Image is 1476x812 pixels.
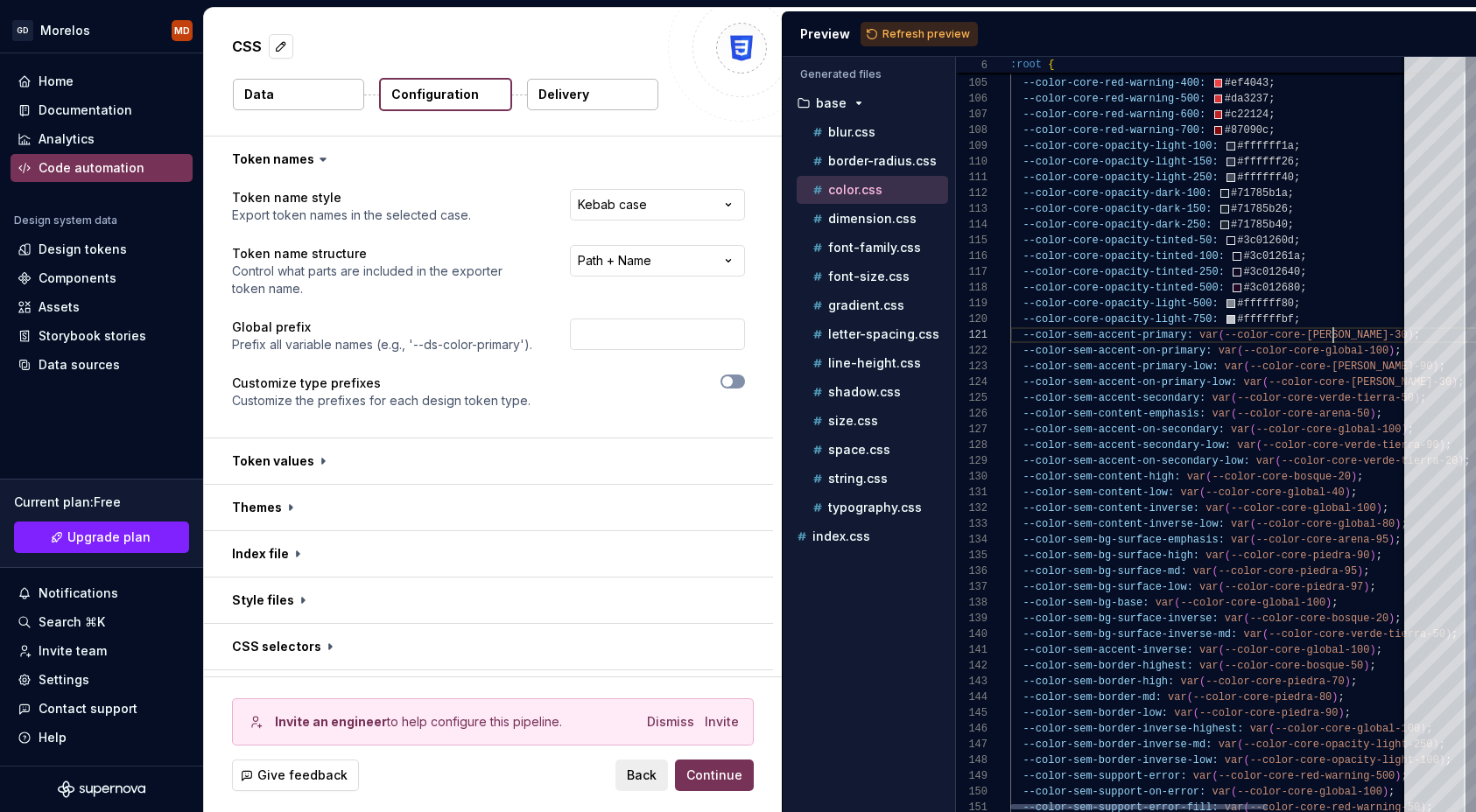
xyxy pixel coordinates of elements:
[1250,360,1433,373] span: --color-core-[PERSON_NAME]-90
[1300,250,1306,262] span: ;
[797,469,948,488] button: string.css
[1205,471,1212,483] span: (
[39,584,118,602] div: Notifications
[1237,408,1369,420] span: --color-core-arena-50
[11,608,193,636] button: Search ⌘K
[1180,486,1199,499] span: var
[956,595,988,611] div: 138
[39,671,89,689] div: Settings
[11,125,193,153] a: Analytics
[1219,329,1225,341] span: (
[1199,329,1219,341] span: var
[956,658,988,674] div: 142
[828,500,922,514] p: typography.css
[11,695,193,723] button: Contact support
[812,529,870,543] p: index.css
[11,293,193,321] a: Assets
[39,269,116,287] div: Components
[1023,660,1192,672] span: --color-sem-border-highest:
[1388,534,1395,546] span: )
[1351,486,1357,499] span: ;
[1288,219,1294,231] span: ;
[1219,581,1225,593] span: (
[1023,219,1212,231] span: --color-core-opacity-dark-250:
[1237,297,1294,310] span: #ffffff80
[1262,628,1269,640] span: (
[828,125,875,139] p: blur.css
[816,96,847,110] p: base
[1256,518,1395,530] span: --color-core-global-80
[1376,549,1382,562] span: ;
[1237,313,1294,325] span: #ffffffbf
[39,729,67,746] div: Help
[39,613,105,631] div: Search ⌘K
[1370,549,1376,562] span: )
[1363,581,1369,593] span: )
[1010,59,1042,71] span: :root
[686,766,742,784] span: Continue
[1256,423,1402,436] span: --color-core-global-100
[39,130,95,148] div: Analytics
[232,206,471,224] p: Export token names in the selected case.
[956,107,988,122] div: 107
[232,374,531,392] p: Customize type prefixes
[4,11,200,49] button: GDMorelosMD
[1250,612,1388,625] span: --color-core-bosque-20
[1231,534,1250,546] span: var
[956,264,988,280] div: 117
[1243,628,1262,640] span: var
[1023,93,1205,105] span: --color-core-red-warning-500:
[40,22,90,39] div: Morelos
[1187,471,1206,483] span: var
[1212,408,1231,420] span: var
[1023,297,1218,310] span: --color-core-opacity-light-500:
[232,336,532,353] p: Prefix all variable names (e.g., '--ds-color-primary').
[1237,156,1294,168] span: #ffffff26
[527,79,658,110] button: Delivery
[11,579,193,607] button: Notifications
[956,233,988,248] div: 115
[1023,266,1224,278] span: --color-core-opacity-tinted-250:
[1370,644,1376,656] span: )
[797,325,948,344] button: letter-spacing.css
[956,280,988,296] div: 118
[1023,565,1186,577] span: --color-sem-bg-surface-md:
[1023,455,1249,467] span: --color-sem-accent-on-secondary-low:
[1269,376,1451,388] span: --color-core-[PERSON_NAME]-30
[1256,455,1276,467] span: var
[257,766,348,784] span: Give feedback
[1357,471,1363,483] span: ;
[1256,439,1262,451] span: (
[39,241,127,258] div: Design tokens
[1180,597,1325,609] span: --color-core-global-100
[627,766,657,784] span: Back
[956,311,988,327] div: 120
[956,626,988,642] div: 140
[14,213,117,227] div: Design system data
[1023,502,1199,514] span: --color-sem-content-inverse:
[797,498,948,517] button: typography.css
[1225,93,1269,105] span: #da3237
[1023,203,1212,215] span: --color-core-opacity-dark-150:
[1205,502,1225,514] span: var
[956,390,988,406] div: 125
[1395,518,1401,530] span: )
[1243,345,1388,357] span: --color-core-global-100
[1225,77,1269,89] span: #ef4043
[956,185,988,201] div: 112
[1023,77,1205,89] span: --color-core-red-warning-400:
[1225,108,1269,121] span: #c22124
[1023,108,1205,121] span: --color-core-red-warning-600:
[1288,187,1294,199] span: ;
[956,437,988,453] div: 128
[39,642,107,660] div: Invite team
[1269,628,1445,640] span: --color-core-verde-tierra-50
[232,262,538,297] p: Control what parts are included in the exporter token name.
[1345,486,1351,499] span: )
[797,151,948,171] button: border-radius.css
[956,154,988,170] div: 110
[1250,534,1256,546] span: (
[882,27,970,41] span: Refresh preview
[828,154,937,168] p: border-radius.css
[1225,360,1244,373] span: var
